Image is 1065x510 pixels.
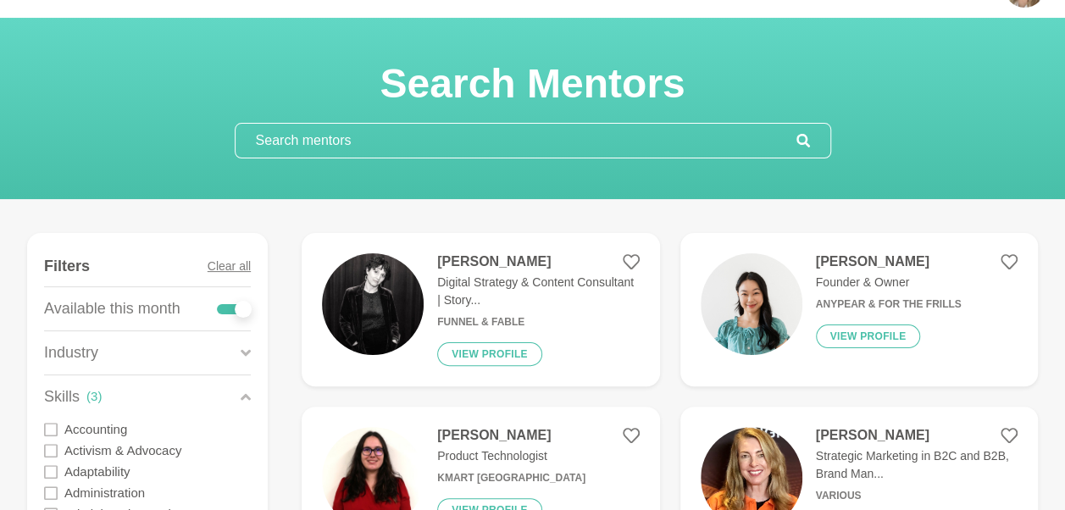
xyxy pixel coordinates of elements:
[816,298,962,311] h6: Anypear & For The Frills
[437,274,639,309] p: Digital Strategy & Content Consultant | Story...
[437,427,585,444] h4: [PERSON_NAME]
[64,419,127,440] label: Accounting
[236,124,796,158] input: Search mentors
[437,253,639,270] h4: [PERSON_NAME]
[86,387,102,407] div: ( 3 )
[816,253,962,270] h4: [PERSON_NAME]
[64,461,130,482] label: Adaptability
[64,440,181,461] label: Activism & Advocacy
[816,447,1018,483] p: Strategic Marketing in B2C and B2B, Brand Man...
[64,482,145,503] label: Administration
[44,341,98,364] p: Industry
[816,490,1018,502] h6: Various
[816,274,962,291] p: Founder & Owner
[437,342,542,366] button: View profile
[44,297,180,320] p: Available this month
[680,233,1038,386] a: [PERSON_NAME]Founder & OwnerAnypear & For The FrillsView profile
[44,385,80,408] p: Skills
[208,247,251,286] button: Clear all
[437,447,585,465] p: Product Technologist
[44,257,90,276] h4: Filters
[701,253,802,355] img: cd6701a6e23a289710e5cd97f2d30aa7cefffd58-2965x2965.jpg
[816,427,1018,444] h4: [PERSON_NAME]
[322,253,424,355] img: 1044fa7e6122d2a8171cf257dcb819e56f039831-1170x656.jpg
[437,472,585,485] h6: Kmart [GEOGRAPHIC_DATA]
[235,58,831,109] h1: Search Mentors
[816,324,921,348] button: View profile
[437,316,639,329] h6: Funnel & Fable
[302,233,659,386] a: [PERSON_NAME]Digital Strategy & Content Consultant | Story...Funnel & FableView profile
